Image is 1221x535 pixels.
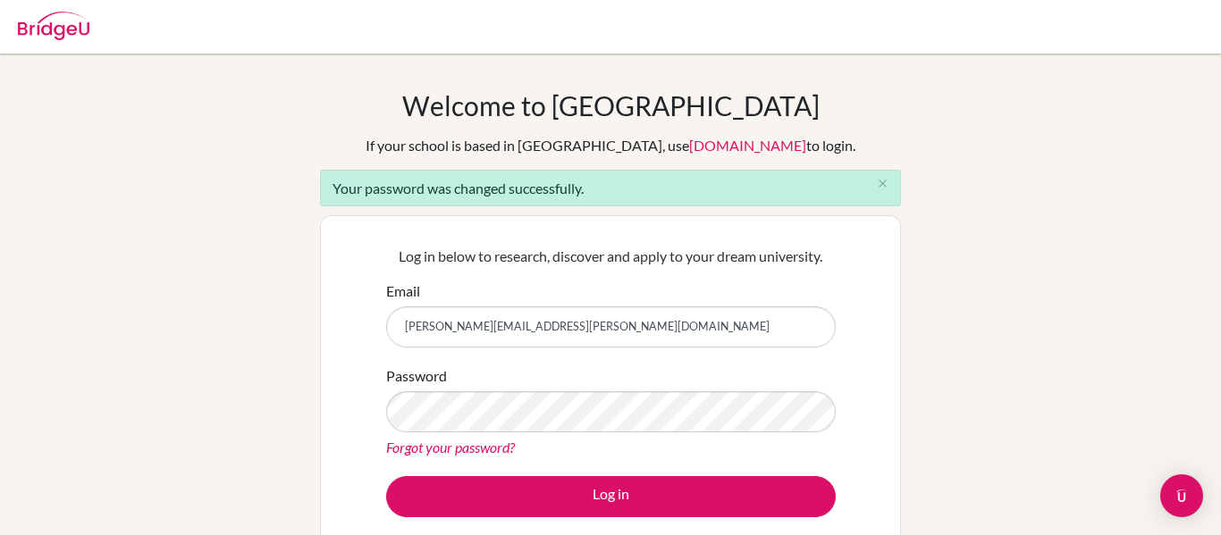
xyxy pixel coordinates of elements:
[689,137,806,154] a: [DOMAIN_NAME]
[876,177,889,190] i: close
[386,246,836,267] p: Log in below to research, discover and apply to your dream university.
[386,476,836,517] button: Log in
[386,280,420,302] label: Email
[386,439,515,456] a: Forgot your password?
[386,365,447,387] label: Password
[366,135,855,156] div: If your school is based in [GEOGRAPHIC_DATA], use to login.
[18,12,89,40] img: Bridge-U
[402,89,820,121] h1: Welcome to [GEOGRAPHIC_DATA]
[320,170,901,206] div: Your password was changed successfully.
[1160,474,1203,517] div: Open Intercom Messenger
[864,171,900,197] button: Close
